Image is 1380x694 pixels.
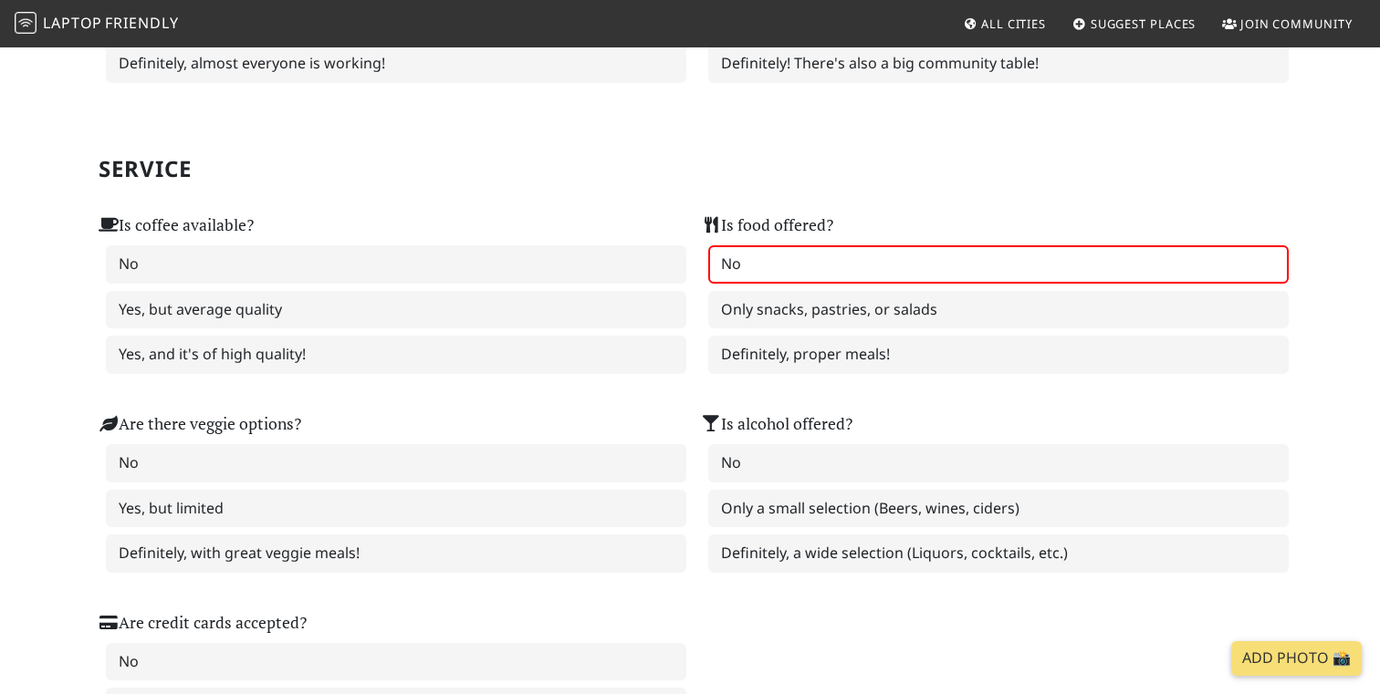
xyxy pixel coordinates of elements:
[1091,16,1197,32] span: Suggest Places
[1215,7,1360,40] a: Join Community
[106,291,686,329] label: Yes, but average quality
[708,291,1289,329] label: Only snacks, pastries, or salads
[106,534,686,573] label: Definitely, with great veggie meals!
[708,336,1289,374] label: Definitely, proper meals!
[1065,7,1204,40] a: Suggest Places
[15,8,179,40] a: LaptopFriendly LaptopFriendly
[106,444,686,482] label: No
[701,411,852,437] label: Is alcohol offered?
[106,336,686,374] label: Yes, and it's of high quality!
[106,245,686,284] label: No
[99,411,301,437] label: Are there veggie options?
[106,45,686,83] label: Definitely, almost everyone is working!
[956,7,1053,40] a: All Cities
[708,444,1289,482] label: No
[105,13,178,33] span: Friendly
[43,13,102,33] span: Laptop
[981,16,1046,32] span: All Cities
[708,534,1289,573] label: Definitely, a wide selection (Liquors, cocktails, etc.)
[99,212,254,238] label: Is coffee available?
[708,245,1289,284] label: No
[99,610,307,636] label: Are credit cards accepted?
[15,12,37,34] img: LaptopFriendly
[106,490,686,528] label: Yes, but limited
[99,156,1281,182] h2: Service
[708,45,1289,83] label: Definitely! There's also a big community table!
[1240,16,1353,32] span: Join Community
[708,490,1289,528] label: Only a small selection (Beers, wines, ciders)
[106,643,686,681] label: No
[701,212,833,238] label: Is food offered?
